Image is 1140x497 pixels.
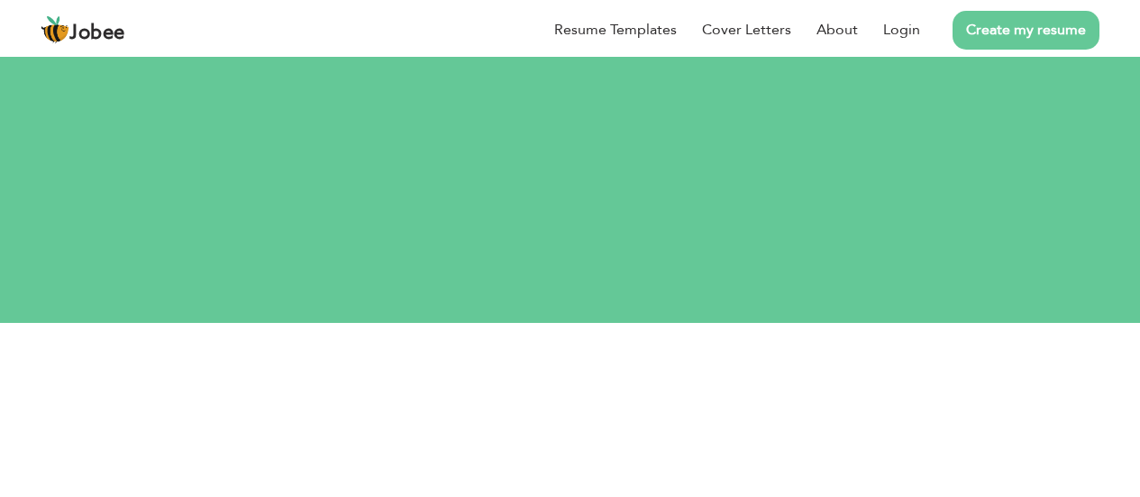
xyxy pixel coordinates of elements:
img: jobee.io [41,15,69,44]
a: Login [883,19,920,41]
span: Jobee [69,23,125,43]
a: Jobee [41,15,125,44]
a: Resume Templates [554,19,677,41]
a: Create my resume [953,11,1099,50]
a: About [816,19,858,41]
a: Cover Letters [702,19,791,41]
